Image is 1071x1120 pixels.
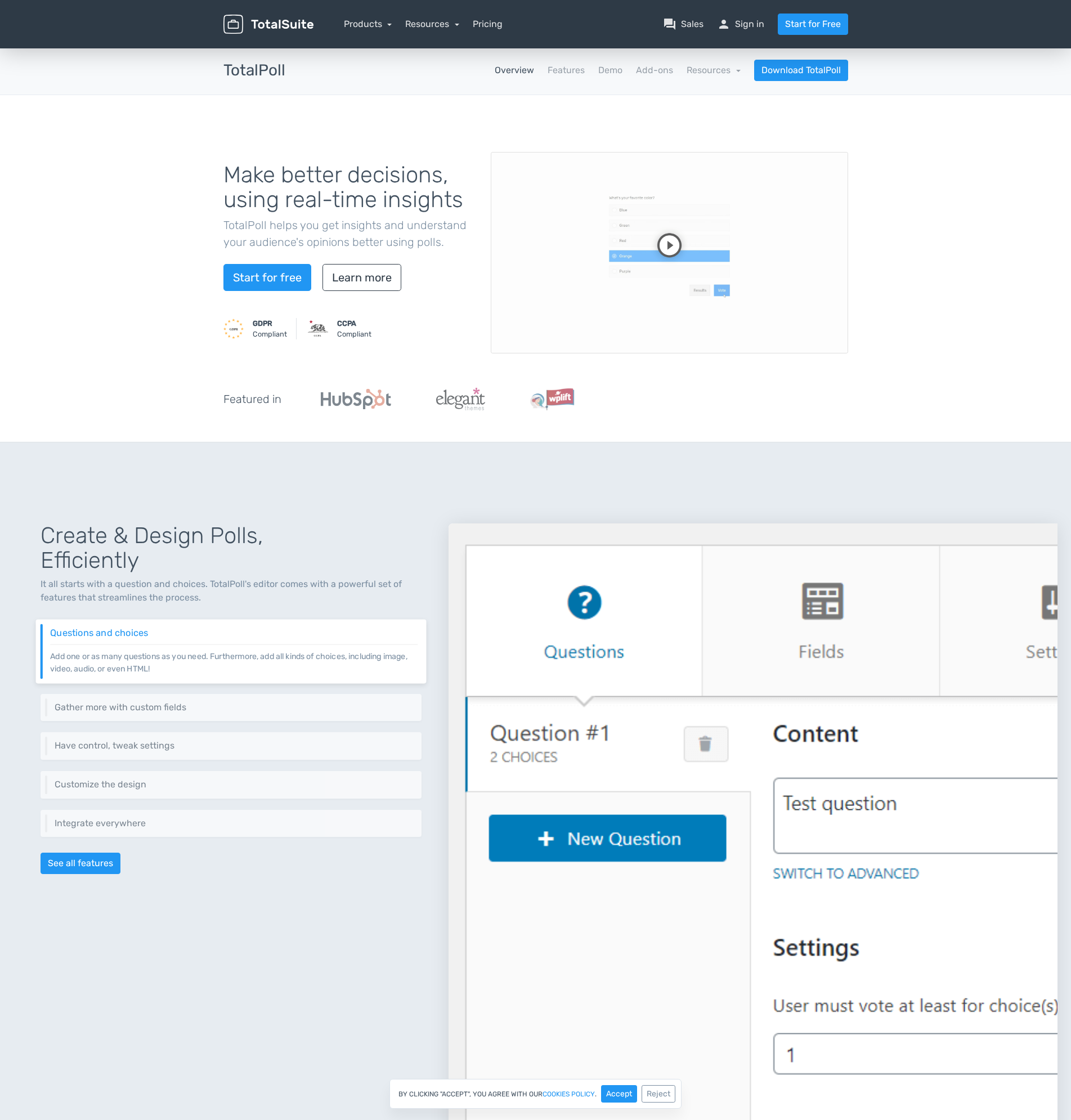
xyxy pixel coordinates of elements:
[322,264,401,291] a: Learn more
[253,318,287,339] small: Compliant
[253,319,272,328] strong: GDPR
[55,828,413,828] p: Integrate your poll virtually everywhere on your website or even externally through an embed code.
[55,751,413,751] p: Control different aspects of your poll via a set of settings like restrictions, results visibilit...
[41,853,120,874] a: See all features
[495,64,534,77] a: Overview
[778,14,848,35] a: Start for Free
[223,163,474,212] h1: Make better decisions, using real-time insights
[344,19,392,29] a: Products
[337,318,371,339] small: Compliant
[754,60,848,81] a: Download TotalPoll
[50,644,418,674] p: Add one or as many questions as you need. Furthermore, add all kinds of choices, including image,...
[717,17,764,31] a: personSign in
[473,17,503,31] a: Pricing
[55,779,413,790] h6: Customize the design
[598,64,622,77] a: Demo
[223,62,285,79] h3: TotalPoll
[405,19,459,29] a: Resources
[41,577,422,604] p: It all starts with a question and choices. TotalPoll's editor comes with a powerful set of featur...
[687,65,741,75] a: Resources
[436,388,485,410] img: ElegantThemes
[223,393,281,405] h5: Featured in
[548,64,585,77] a: Features
[642,1085,675,1103] button: Reject
[601,1085,637,1103] button: Accept
[223,15,313,34] img: TotalSuite for WordPress
[636,64,673,77] a: Add-ons
[55,790,413,790] p: Change the layout of your poll, colors, interactions, and much more. TotalPoll offers a wide rang...
[308,319,328,339] img: CCPA
[543,1091,595,1097] a: cookies policy
[55,702,413,713] h6: Gather more with custom fields
[321,389,391,409] img: Hubspot
[663,17,703,31] a: question_answerSales
[50,628,418,638] h6: Questions and choices
[41,523,422,573] h1: Create & Design Polls, Efficiently
[717,17,731,31] span: person
[223,319,244,339] img: GDPR
[663,17,676,31] span: question_answer
[389,1079,682,1109] div: By clicking "Accept", you agree with our .
[55,818,413,828] h6: Integrate everywhere
[55,741,413,751] h6: Have control, tweak settings
[530,388,575,410] img: WPLift
[337,319,356,328] strong: CCPA
[223,217,474,250] p: TotalPoll helps you get insights and understand your audience's opinions better using polls.
[223,264,311,291] a: Start for free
